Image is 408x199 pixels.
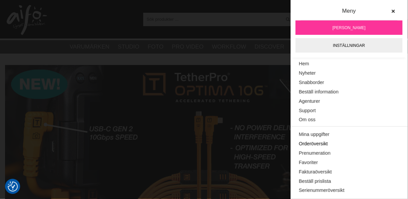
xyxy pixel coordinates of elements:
[299,168,399,177] a: Fakturaöversikt
[8,181,18,193] button: Samtyckesinställningar
[118,43,139,51] a: Studio
[148,43,163,51] a: Foto
[212,43,246,51] a: Workflow
[299,177,399,186] a: Beställ prislista
[299,69,399,78] a: Nyheter
[299,59,399,69] a: Hem
[333,25,366,31] span: [PERSON_NAME]
[299,186,399,195] a: Serienummeröversikt
[296,38,403,53] a: Inställningar
[299,97,399,106] a: Agenturer
[299,158,399,168] a: Favoriter
[299,139,399,149] a: Orderöversikt
[172,43,203,51] a: Pro Video
[299,130,399,139] a: Mina uppgifter
[299,78,399,87] a: Snabborder
[301,7,398,20] div: Meny
[8,182,18,192] img: Revisit consent button
[299,87,399,97] a: Beställ information
[299,115,399,125] a: Om oss
[7,5,47,35] img: logo.png
[70,43,110,51] a: Varumärken
[143,14,282,24] input: Sök produkter ...
[299,149,399,158] a: Prenumeration
[255,43,285,51] a: Discover
[299,106,399,115] a: Support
